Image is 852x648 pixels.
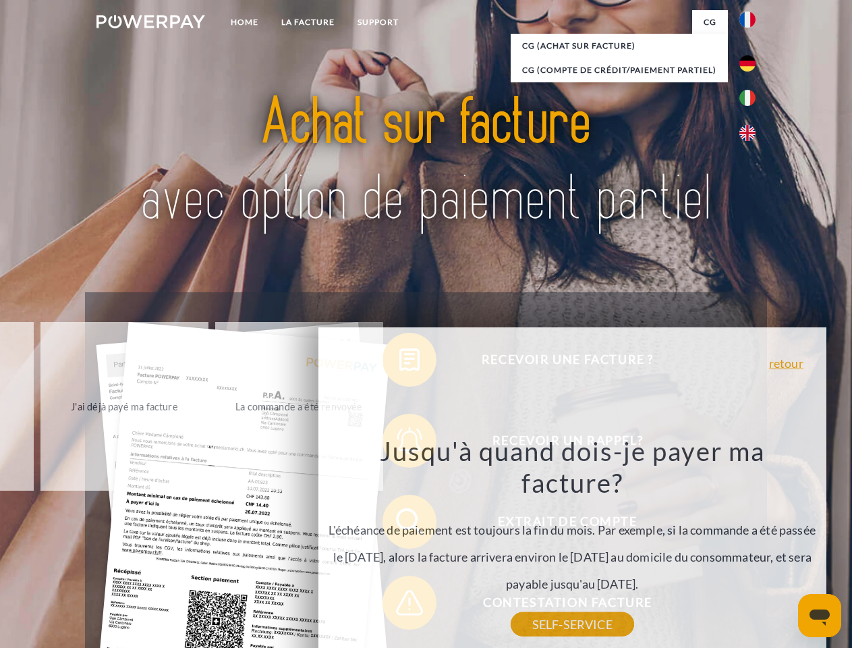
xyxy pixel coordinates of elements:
iframe: Bouton de lancement de la fenêtre de messagerie [798,594,841,637]
img: en [739,125,756,141]
h3: Jusqu'à quand dois-je payer ma facture? [326,435,818,500]
img: title-powerpay_fr.svg [129,65,723,259]
a: Home [219,10,270,34]
img: de [739,55,756,72]
img: it [739,90,756,106]
a: retour [769,357,803,369]
a: Support [346,10,410,34]
a: LA FACTURE [270,10,346,34]
div: L'échéance de paiement est toujours la fin du mois. Par exemple, si la commande a été passée le [... [326,435,818,624]
img: logo-powerpay-white.svg [96,15,205,28]
img: fr [739,11,756,28]
div: J'ai déjà payé ma facture [49,397,200,415]
a: CG [692,10,728,34]
a: CG (Compte de crédit/paiement partiel) [511,58,728,82]
a: CG (achat sur facture) [511,34,728,58]
a: SELF-SERVICE [511,612,634,637]
div: La commande a été renvoyée [223,397,375,415]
